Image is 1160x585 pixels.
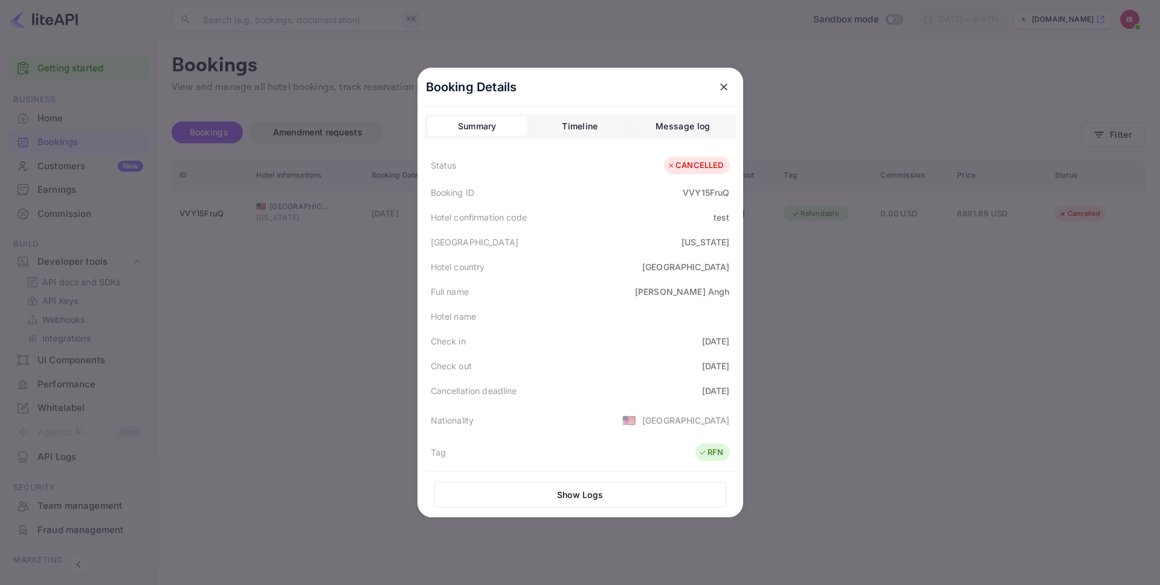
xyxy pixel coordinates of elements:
[656,119,710,134] div: Message log
[431,211,527,224] div: Hotel confirmation code
[426,78,517,96] p: Booking Details
[431,310,477,323] div: Hotel name
[683,186,729,199] div: VVY15FruQ
[431,186,475,199] div: Booking ID
[667,160,723,172] div: CANCELLED
[698,447,723,459] div: RFN
[702,335,730,347] div: [DATE]
[431,414,474,427] div: Nationality
[642,414,730,427] div: [GEOGRAPHIC_DATA]
[431,360,472,372] div: Check out
[431,285,469,298] div: Full name
[702,384,730,397] div: [DATE]
[562,119,598,134] div: Timeline
[635,285,730,298] div: [PERSON_NAME] Angh
[431,384,517,397] div: Cancellation deadline
[714,211,730,224] div: test
[431,236,519,248] div: [GEOGRAPHIC_DATA]
[642,260,730,273] div: [GEOGRAPHIC_DATA]
[702,360,730,372] div: [DATE]
[431,260,485,273] div: Hotel country
[434,482,726,508] button: Show Logs
[713,76,735,98] button: close
[622,409,636,431] span: United States
[530,117,630,136] button: Timeline
[681,236,730,248] div: [US_STATE]
[427,117,527,136] button: Summary
[633,117,733,136] button: Message log
[431,159,457,172] div: Status
[431,446,446,459] div: Tag
[431,335,466,347] div: Check in
[458,119,497,134] div: Summary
